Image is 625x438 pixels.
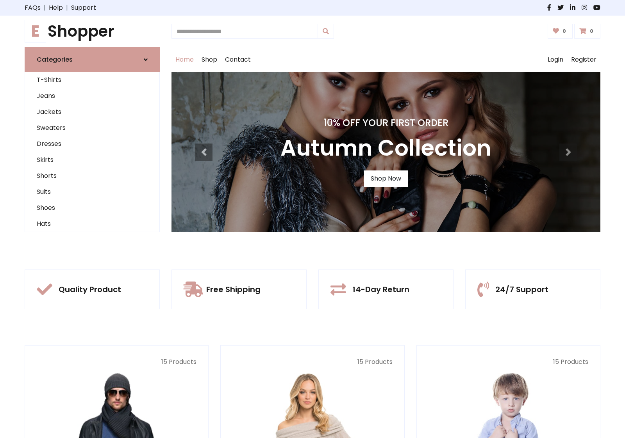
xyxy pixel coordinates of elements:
span: | [41,3,49,12]
a: Jeans [25,88,159,104]
span: | [63,3,71,12]
span: E [25,20,46,43]
a: T-Shirts [25,72,159,88]
a: Help [49,3,63,12]
a: Shop [198,47,221,72]
p: 15 Products [37,357,196,367]
a: Shorts [25,168,159,184]
a: Hats [25,216,159,232]
a: Login [544,47,567,72]
a: Categories [25,47,160,72]
span: 0 [561,28,568,35]
a: Sweaters [25,120,159,136]
h6: Categories [37,56,73,63]
a: Jackets [25,104,159,120]
h1: Shopper [25,22,160,41]
a: EShopper [25,22,160,41]
a: Home [171,47,198,72]
p: 15 Products [232,357,392,367]
h5: 24/7 Support [495,285,548,294]
a: Support [71,3,96,12]
a: Register [567,47,600,72]
a: Dresses [25,136,159,152]
a: Skirts [25,152,159,168]
a: FAQs [25,3,41,12]
h5: Quality Product [59,285,121,294]
a: 0 [548,24,573,39]
a: Shop Now [364,170,408,187]
a: Contact [221,47,255,72]
h5: Free Shipping [206,285,261,294]
a: Shoes [25,200,159,216]
p: 15 Products [429,357,588,367]
h4: 10% Off Your First Order [280,117,491,129]
a: 0 [574,24,600,39]
span: 0 [588,28,595,35]
h3: Autumn Collection [280,135,491,161]
h5: 14-Day Return [352,285,409,294]
a: Suits [25,184,159,200]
